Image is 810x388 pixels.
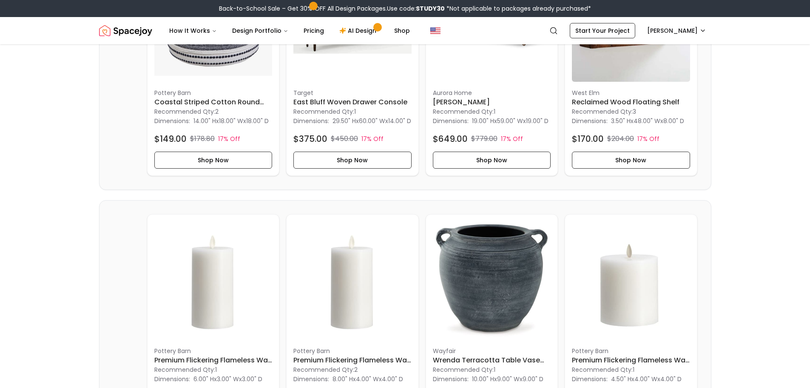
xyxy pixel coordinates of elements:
h4: $375.00 [293,133,327,145]
p: Dimensions: [433,374,469,384]
span: 6.00" H [193,375,214,383]
b: STUDY30 [416,4,445,13]
span: 14.00" H [193,117,216,125]
p: Recommended Qty: 3 [572,107,690,116]
p: $204.00 [607,134,634,144]
p: Recommended Qty: 1 [433,107,551,116]
span: 18.00" D [246,117,269,125]
h6: Premium Flickering Flameless Wax Pillar Candle [154,355,273,365]
h6: Premium Flickering Flameless Wax Pillar Candles [572,355,690,365]
p: Recommended Qty: 2 [154,107,273,116]
span: 4.00" W [634,375,657,383]
p: Recommended Qty: 1 [293,107,412,116]
span: 48.00" W [634,117,660,125]
span: 9.00" W [497,375,520,383]
p: Recommended Qty: 1 [433,365,551,374]
p: Recommended Qty: 2 [293,365,412,374]
a: Pricing [297,22,331,39]
button: [PERSON_NAME] [642,23,711,38]
span: Use code: [387,4,445,13]
p: $779.00 [471,134,497,144]
a: Shop [387,22,417,39]
p: x x [472,375,543,383]
a: Spacejoy [99,22,152,39]
p: x x [611,375,682,383]
span: 4.00" D [660,375,682,383]
span: 3.00" D [242,375,262,383]
span: 8.00" H [333,375,353,383]
h6: East Bluff Woven Drawer Console [293,97,412,107]
span: *Not applicable to packages already purchased* [445,4,591,13]
img: Premium Flickering Flameless Wax Pillar Candles image [572,221,690,340]
p: 17% Off [637,135,659,143]
p: x x [193,375,262,383]
img: Premium Flickering Flameless Wax Pillar Candle image [154,221,273,340]
h6: Wrenda Terracotta Table Vase Foundry Select [433,355,551,365]
span: 4.00" W [356,375,379,383]
span: 9.00" D [523,375,543,383]
button: How It Works [162,22,224,39]
a: AI Design [333,22,386,39]
p: Dimensions: [293,374,329,384]
p: Wayfair [433,347,551,355]
p: 17% Off [501,135,523,143]
p: Dimensions: [572,374,608,384]
p: Recommended Qty: 1 [572,365,690,374]
span: 59.00" W [497,117,523,125]
p: $178.80 [190,134,215,144]
p: x x [611,117,684,125]
nav: Main [162,22,417,39]
p: West Elm [572,89,690,97]
h4: $149.00 [154,133,187,145]
p: x x [472,117,549,125]
p: Dimensions: [154,116,190,126]
p: x x [333,375,403,383]
img: United States [430,26,441,36]
h6: Reclaimed Wood Floating Shelf [572,97,690,107]
img: Spacejoy Logo [99,22,152,39]
button: Shop Now [293,152,412,169]
span: 4.50" H [611,375,631,383]
p: Pottery Barn [154,347,273,355]
p: 17% Off [218,135,240,143]
span: 14.00" D [388,117,411,125]
span: 4.00" D [382,375,403,383]
span: 3.50" H [611,117,631,125]
span: 18.00" W [219,117,243,125]
img: Wrenda Terracotta Table Vase Foundry Select image [433,221,551,340]
p: Pottery Barn [572,347,690,355]
h6: Coastal Striped Cotton Round Pouf [154,97,273,107]
span: 29.50" H [333,117,356,125]
p: x x [193,117,269,125]
span: 60.00" W [359,117,385,125]
h4: $170.00 [572,133,604,145]
span: 8.00" D [663,117,684,125]
a: Start Your Project [570,23,635,38]
p: $450.00 [331,134,358,144]
p: Dimensions: [293,116,329,126]
h6: Premium Flickering Flameless Wax Pillar Candles [293,355,412,365]
nav: Global [99,17,711,44]
p: Target [293,89,412,97]
button: Shop Now [154,152,273,169]
p: 17% Off [361,135,384,143]
p: Pottery Barn [154,89,273,97]
p: Pottery Barn [293,347,412,355]
span: 3.00" W [217,375,239,383]
p: Dimensions: [433,116,469,126]
p: aurora home [433,89,551,97]
p: x x [333,117,411,125]
span: 19.00" D [526,117,549,125]
button: Shop Now [572,152,690,169]
p: Dimensions: [154,374,190,384]
p: Dimensions: [572,116,608,126]
p: Recommended Qty: 1 [154,365,273,374]
span: 19.00" H [472,117,494,125]
button: Shop Now [433,152,551,169]
span: 10.00" H [472,375,494,383]
button: Design Portfolio [225,22,295,39]
img: Premium Flickering Flameless Wax Pillar Candles image [293,221,412,340]
div: Back-to-School Sale – Get 30% OFF All Design Packages. [219,4,591,13]
h6: [PERSON_NAME] [433,97,551,107]
h4: $649.00 [433,133,468,145]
